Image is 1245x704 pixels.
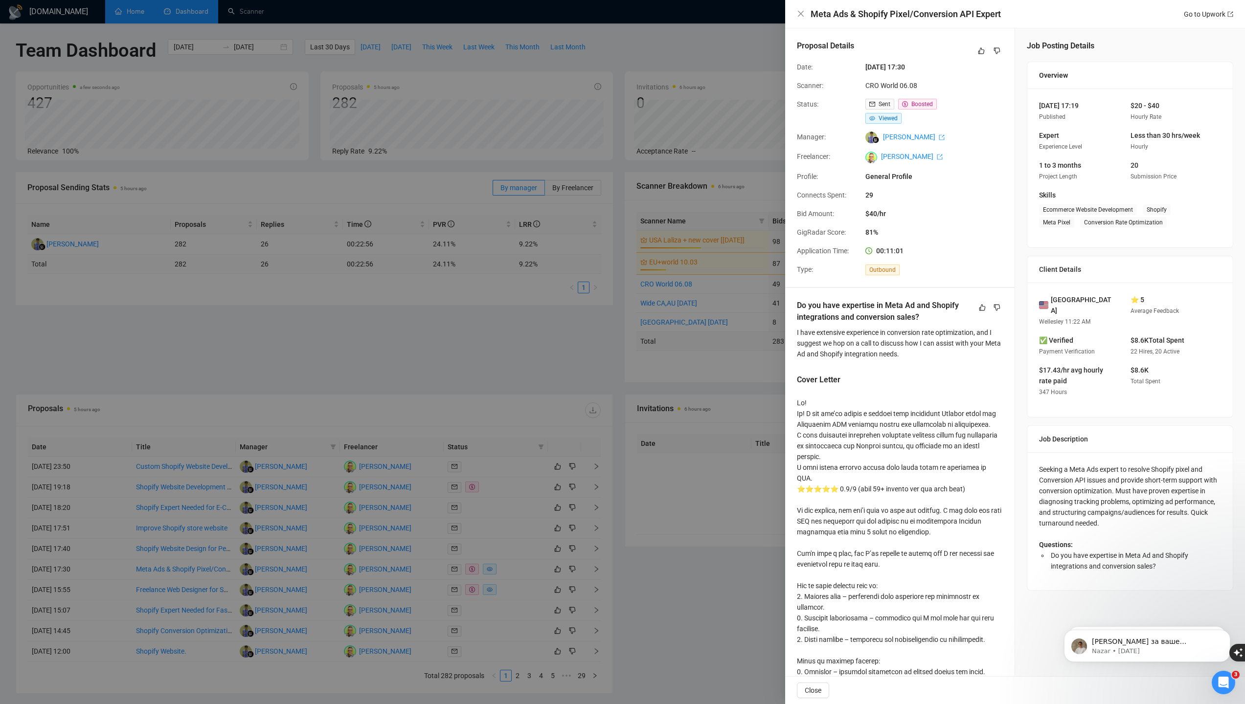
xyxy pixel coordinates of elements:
span: Do you have expertise in Meta Ad and Shopify integrations and conversion sales? [1051,551,1188,570]
span: Less than 30 hrs/week [1131,132,1200,139]
span: like [979,304,986,311]
span: Skills [1039,191,1056,199]
span: clock-circle [865,247,872,254]
span: Project Length [1039,173,1077,180]
span: [DATE] 17:19 [1039,102,1079,110]
span: 1 to 3 months [1039,161,1081,169]
span: Close [805,685,821,696]
a: [PERSON_NAME] export [883,133,945,141]
div: Seeking a Meta Ads expert to resolve Shopify pixel and Conversion API issues and provide short-te... [1039,464,1221,572]
span: [GEOGRAPHIC_DATA] [1051,294,1115,316]
span: Connects Spent: [797,191,846,199]
span: $17.43/hr avg hourly rate paid [1039,366,1103,385]
span: Application Time: [797,247,849,255]
button: like [975,45,987,57]
span: General Profile [865,171,1012,182]
img: 🇺🇸 [1039,300,1048,310]
a: Go to Upworkexport [1184,10,1233,18]
strong: Questions: [1039,541,1073,549]
span: $20 - $40 [1131,102,1159,110]
span: Bid Amount: [797,210,834,218]
span: Hourly [1131,143,1148,150]
div: Client Details [1039,256,1221,283]
a: [PERSON_NAME] export [881,153,943,160]
span: 29 [865,190,1012,200]
span: [DATE] 17:30 [865,62,1012,72]
span: Shopify [1143,204,1171,215]
div: I have extensive experience in conversion rate optimization, and I suggest we hop on a call to di... [797,327,1003,359]
span: $8.6K Total Spent [1131,336,1184,344]
span: GigRadar Score: [797,228,846,236]
span: Outbound [865,264,900,275]
span: ⭐ 5 [1131,296,1144,304]
span: dollar [902,101,908,107]
span: mail [869,101,875,107]
span: Ecommerce Website Development [1039,204,1137,215]
span: Submission Price [1131,173,1177,180]
span: 22 Hires, 20 Active [1131,348,1179,355]
span: Profile: [797,173,818,180]
h4: Meta Ads & Shopify Pixel/Conversion API Expert [811,8,1001,20]
span: eye [869,115,875,121]
button: dislike [991,302,1003,313]
button: Close [797,682,829,698]
span: $8.6K [1131,366,1149,374]
h5: Job Posting Details [1027,40,1094,52]
span: Scanner: [797,82,823,89]
a: CRO World 06.08 [865,82,917,89]
span: Payment Verification [1039,348,1095,355]
span: dislike [994,47,1000,55]
span: Manager: [797,133,826,141]
span: Sent [879,101,890,108]
span: Hourly Rate [1131,113,1161,120]
span: export [939,134,945,140]
span: Status: [797,100,818,108]
span: Total Spent [1131,378,1160,385]
iframe: Intercom live chat [1212,671,1235,694]
span: Overview [1039,70,1068,81]
span: 347 Hours [1039,389,1067,396]
span: close [797,10,805,18]
span: Viewed [879,115,898,122]
span: Expert [1039,132,1059,139]
span: Boosted [911,101,933,108]
span: $40/hr [865,208,1012,219]
span: Experience Level [1039,143,1082,150]
button: dislike [991,45,1003,57]
button: Close [797,10,805,18]
h5: Proposal Details [797,40,854,52]
span: 81% [865,227,1012,238]
span: Published [1039,113,1065,120]
span: export [1227,11,1233,17]
button: like [976,302,988,313]
span: Wellesley 11:22 AM [1039,318,1090,325]
span: export [937,154,943,160]
h5: Do you have expertise in Meta Ad and Shopify integrations and conversion sales? [797,300,972,323]
span: dislike [994,304,1000,311]
span: Meta Pixel [1039,217,1074,228]
img: c1aWKAw7TUV45psPSIWg_HfJCbBr9fiQV3si-gvTtSgINQjQKRjtdFTa5vtC2Dho5j [865,152,877,163]
div: Job Description [1039,426,1221,452]
span: 20 [1131,161,1138,169]
span: like [978,47,985,55]
span: Average Feedback [1131,308,1179,314]
iframe: Intercom notifications message [1049,609,1245,678]
span: 00:11:01 [876,247,904,255]
h5: Cover Letter [797,374,840,386]
span: ✅ Verified [1039,336,1073,344]
img: gigradar-bm.png [872,136,879,143]
span: Freelancer: [797,153,830,160]
span: Conversion Rate Optimization [1080,217,1167,228]
span: Date: [797,63,813,71]
span: Type: [797,265,813,273]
